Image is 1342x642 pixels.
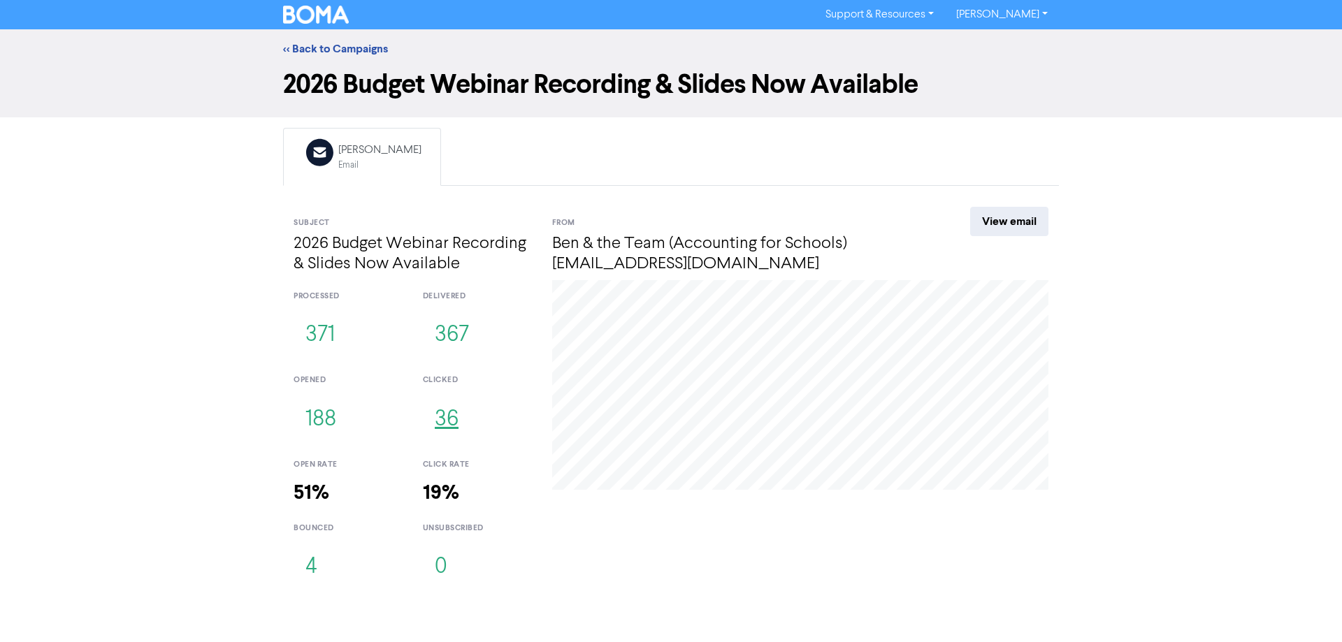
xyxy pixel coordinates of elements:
[283,68,1059,101] h1: 2026 Budget Webinar Recording & Slides Now Available
[338,142,421,159] div: [PERSON_NAME]
[423,459,531,471] div: click rate
[945,3,1059,26] a: [PERSON_NAME]
[423,397,470,443] button: 36
[294,291,402,302] div: processed
[283,6,349,24] img: BOMA Logo
[423,523,531,534] div: unsubscribed
[970,207,1048,236] a: View email
[294,374,402,386] div: opened
[1272,575,1342,642] iframe: Chat Widget
[423,374,531,386] div: clicked
[294,481,329,505] strong: 51%
[814,3,945,26] a: Support & Resources
[423,312,481,358] button: 367
[294,523,402,534] div: bounced
[338,159,421,172] div: Email
[294,312,347,358] button: 371
[294,217,531,229] div: Subject
[283,42,388,56] a: << Back to Campaigns
[423,481,459,505] strong: 19%
[552,217,919,229] div: From
[294,459,402,471] div: open rate
[294,234,531,275] h4: 2026 Budget Webinar Recording & Slides Now Available
[294,544,329,590] button: 4
[552,234,919,275] h4: Ben & the Team (Accounting for Schools) [EMAIL_ADDRESS][DOMAIN_NAME]
[423,544,459,590] button: 0
[294,397,348,443] button: 188
[423,291,531,302] div: delivered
